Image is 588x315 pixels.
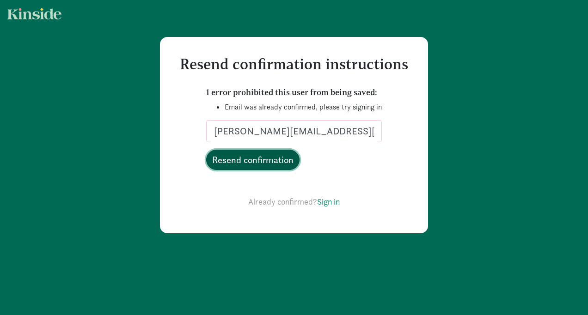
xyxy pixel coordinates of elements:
[180,55,408,73] h2: Resend confirmation instructions
[225,102,382,113] li: Email was already confirmed, please try signing in
[317,196,340,207] a: Sign in
[206,88,382,98] h2: 1 error prohibited this user from being saved:
[7,8,61,19] img: light.svg
[206,150,300,170] input: Resend confirmation
[248,196,340,207] p: Already confirmed?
